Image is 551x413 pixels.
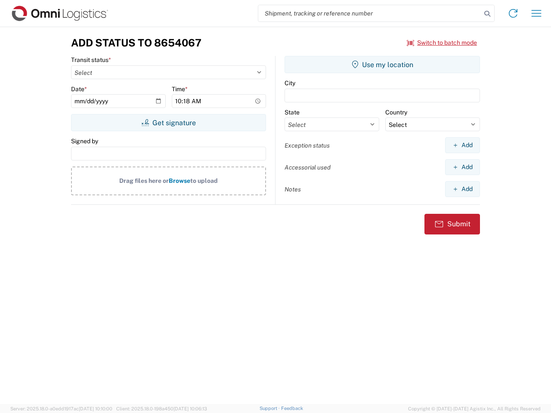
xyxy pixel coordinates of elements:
[281,406,303,411] a: Feedback
[190,177,218,184] span: to upload
[445,181,480,197] button: Add
[445,137,480,153] button: Add
[285,142,330,149] label: Exception status
[71,56,111,64] label: Transit status
[285,56,480,73] button: Use my location
[71,114,266,131] button: Get signature
[285,79,295,87] label: City
[71,37,201,49] h3: Add Status to 8654067
[285,108,300,116] label: State
[407,36,477,50] button: Switch to batch mode
[169,177,190,184] span: Browse
[385,108,407,116] label: Country
[260,406,281,411] a: Support
[119,177,169,184] span: Drag files here or
[173,406,207,411] span: [DATE] 10:06:13
[116,406,207,411] span: Client: 2025.18.0-198a450
[172,85,188,93] label: Time
[71,85,87,93] label: Date
[258,5,481,22] input: Shipment, tracking or reference number
[408,405,541,413] span: Copyright © [DATE]-[DATE] Agistix Inc., All Rights Reserved
[445,159,480,175] button: Add
[71,137,98,145] label: Signed by
[285,163,331,171] label: Accessorial used
[79,406,112,411] span: [DATE] 10:10:00
[424,214,480,234] button: Submit
[10,406,112,411] span: Server: 2025.18.0-a0edd1917ac
[285,185,301,193] label: Notes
